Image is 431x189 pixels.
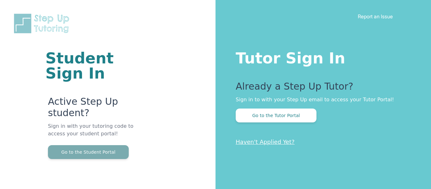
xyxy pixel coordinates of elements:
[48,122,140,145] p: Sign in with your tutoring code to access your student portal!
[48,149,129,155] a: Go to the Student Portal
[236,112,316,118] a: Go to the Tutor Portal
[236,139,295,145] a: Haven't Applied Yet?
[48,96,140,122] p: Active Step Up student?
[236,109,316,122] button: Go to the Tutor Portal
[236,48,406,66] h1: Tutor Sign In
[45,50,140,81] h1: Student Sign In
[236,96,406,103] p: Sign in to with your Step Up email to access your Tutor Portal!
[13,13,73,34] img: Step Up Tutoring horizontal logo
[358,13,393,20] a: Report an Issue
[236,81,406,96] p: Already a Step Up Tutor?
[48,145,129,159] button: Go to the Student Portal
